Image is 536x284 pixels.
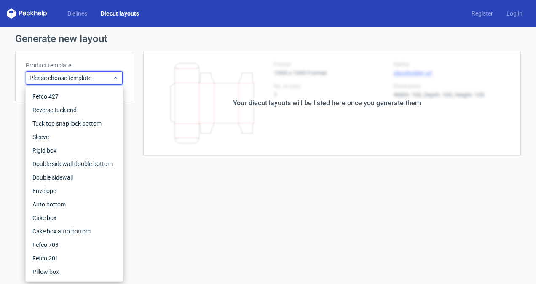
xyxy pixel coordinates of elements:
[29,198,120,211] div: Auto bottom
[94,9,146,18] a: Diecut layouts
[61,9,94,18] a: Dielines
[29,130,120,144] div: Sleeve
[500,9,529,18] a: Log in
[29,90,120,103] div: Fefco 427
[29,103,120,117] div: Reverse tuck end
[29,211,120,225] div: Cake box
[29,171,120,184] div: Double sidewall
[29,225,120,238] div: Cake box auto bottom
[26,61,123,70] label: Product template
[29,184,120,198] div: Envelope
[29,252,120,265] div: Fefco 201
[29,157,120,171] div: Double sidewall double bottom
[29,144,120,157] div: Rigid box
[29,74,113,82] span: Please choose template
[15,34,521,44] h1: Generate new layout
[29,238,120,252] div: Fefco 703
[465,9,500,18] a: Register
[233,98,421,108] div: Your diecut layouts will be listed here once you generate them
[29,265,120,279] div: Pillow box
[29,117,120,130] div: Tuck top snap lock bottom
